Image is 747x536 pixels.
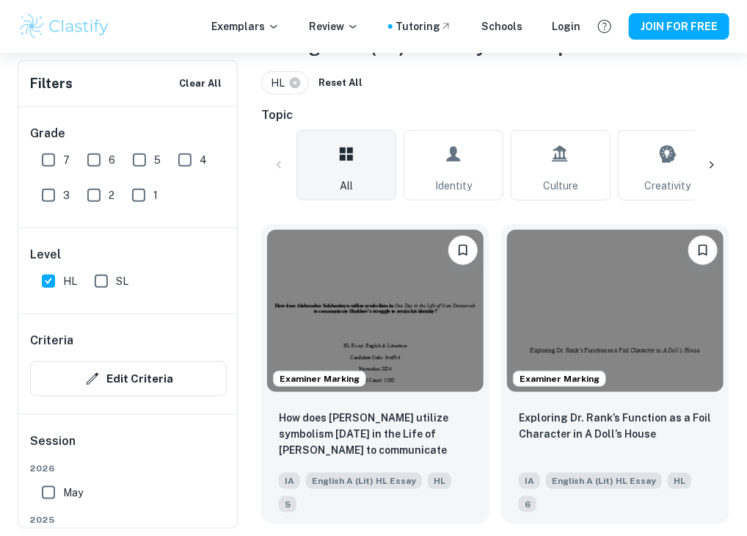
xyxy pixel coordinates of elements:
button: Edit Criteria [30,361,227,396]
span: 5 [154,152,161,168]
img: Clastify logo [18,12,111,41]
span: All [340,178,353,194]
button: Clear All [175,73,225,95]
span: Examiner Marking [514,372,605,385]
img: English A (Lit) HL Essay IA example thumbnail: Exploring Dr. Rank’s Function as a Foil [507,230,724,392]
button: Please log in to bookmark exemplars [688,236,718,265]
h6: Topic [261,106,729,124]
button: Please log in to bookmark exemplars [448,236,478,265]
span: Examiner Marking [274,372,365,385]
p: Review [309,18,359,35]
a: Tutoring [396,18,452,35]
a: Examiner MarkingPlease log in to bookmark exemplarsExploring Dr. Rank’s Function as a Foil Charac... [501,224,729,524]
button: JOIN FOR FREE [629,13,729,40]
h6: Session [30,432,227,462]
h6: Level [30,246,227,264]
a: Examiner MarkingPlease log in to bookmark exemplarsHow does Aleksander Solzhenitsyn utilize symbo... [261,224,489,524]
span: 1 [153,187,158,203]
h6: Filters [30,73,73,94]
p: Exploring Dr. Rank’s Function as a Foil Character in A Doll’s House [519,410,712,442]
span: 2 [109,187,114,203]
span: 4 [200,152,207,168]
span: IA [519,473,540,489]
span: 3 [63,187,70,203]
h6: Grade [30,125,227,142]
span: 6 [109,152,115,168]
a: Login [552,18,580,35]
span: IA [279,473,300,489]
span: Creativity [645,178,691,194]
span: 2025 [30,513,227,526]
span: May [63,485,83,501]
span: HL [63,273,77,289]
span: HL [668,473,691,489]
p: How does Aleksander Solzhenitsyn utilize symbolism in One Day in the Life of Ivan Denisovich to c... [279,410,472,460]
a: Schools [481,18,522,35]
p: Exemplars [211,18,280,35]
span: 6 [519,496,536,513]
div: HL [261,71,309,95]
span: Identity [435,178,472,194]
span: 2026 [30,462,227,475]
img: English A (Lit) HL Essay IA example thumbnail: How does Aleksander Solzhenitsyn utilize [267,230,484,392]
span: English A (Lit) HL Essay [306,473,422,489]
button: Reset All [315,72,366,94]
span: 7 [63,152,70,168]
span: English A (Lit) HL Essay [546,473,662,489]
span: HL [271,75,291,91]
span: Culture [543,178,578,194]
span: 5 [279,496,296,513]
span: SL [116,273,128,289]
button: Help and Feedback [592,14,617,39]
h6: Criteria [30,332,73,350]
span: HL [428,473,451,489]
